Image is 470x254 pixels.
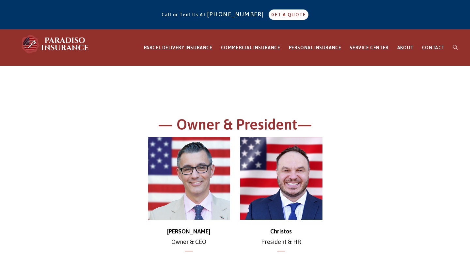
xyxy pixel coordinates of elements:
[422,45,445,50] span: CONTACT
[393,30,418,66] a: ABOUT
[270,228,292,235] strong: Christos
[269,9,308,20] a: GET A QUOTE
[162,12,207,17] span: Call or Text Us At:
[148,137,230,220] img: chris-500x500 (1)
[144,45,212,50] span: PARCEL DELIVERY INSURANCE
[285,30,346,66] a: PERSONAL INSURANCE
[418,30,449,66] a: CONTACT
[345,30,393,66] a: SERVICE CENTER
[240,226,322,247] p: President & HR
[397,45,414,50] span: ABOUT
[289,45,341,50] span: PERSONAL INSURANCE
[207,11,267,18] a: [PHONE_NUMBER]
[221,45,280,50] span: COMMERCIAL INSURANCE
[55,115,415,137] h1: — Owner & President—
[167,228,211,235] strong: [PERSON_NAME]
[148,226,230,247] p: Owner & CEO
[350,45,388,50] span: SERVICE CENTER
[20,34,91,54] img: Paradiso Insurance
[140,30,217,66] a: PARCEL DELIVERY INSURANCE
[217,30,285,66] a: COMMERCIAL INSURANCE
[240,137,322,220] img: Christos_500x500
